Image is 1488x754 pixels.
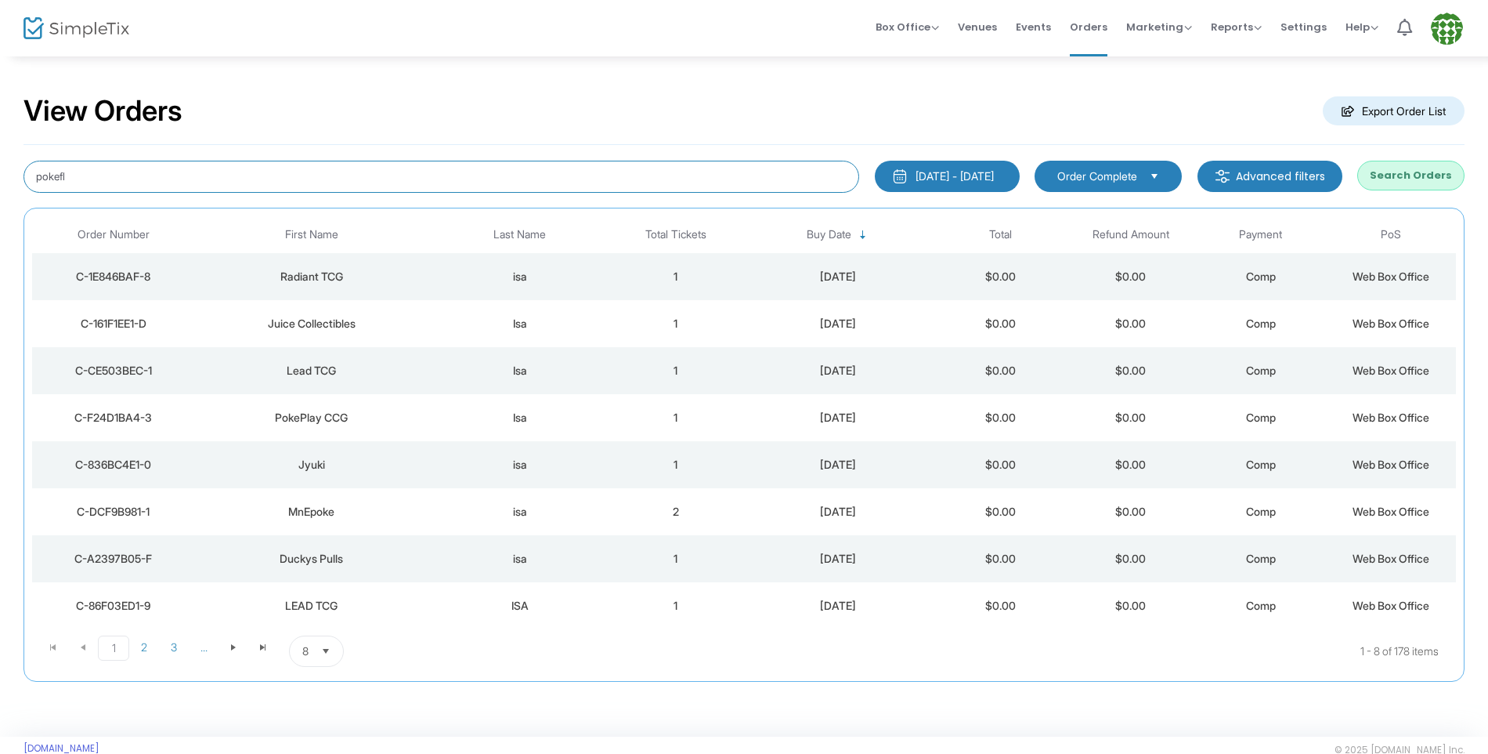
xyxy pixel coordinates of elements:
span: Web Box Office [1353,505,1429,518]
div: Duckys Pulls [199,551,425,567]
div: C-1E846BAF-8 [36,269,191,285]
span: Page 1 [98,636,129,661]
td: $0.00 [936,535,1066,582]
span: First Name [285,228,338,241]
div: Isa [432,363,606,379]
button: Select [315,636,337,666]
td: $0.00 [936,441,1066,488]
span: Web Box Office [1353,552,1429,565]
span: Go to the next page [227,641,240,654]
td: 1 [611,582,741,629]
td: $0.00 [1066,582,1196,629]
span: Comp [1246,317,1276,330]
div: C-161F1EE1-D [36,316,191,332]
div: [DATE] - [DATE] [916,169,994,184]
span: Page 3 [159,636,189,659]
div: 8/18/2025 [745,457,932,473]
td: $0.00 [1066,441,1196,488]
td: $0.00 [1066,535,1196,582]
div: MnEpoke [199,504,425,520]
span: Go to the last page [257,641,269,654]
div: ISA [432,598,606,614]
div: C-DCF9B981-1 [36,504,191,520]
th: Total Tickets [611,216,741,253]
td: 1 [611,394,741,441]
div: 8/18/2025 [745,269,932,285]
td: 1 [611,347,741,394]
span: Comp [1246,505,1276,518]
div: C-86F03ED1-9 [36,598,191,614]
div: C-F24D1BA4-3 [36,410,191,426]
span: Reports [1211,20,1262,34]
div: isa [432,269,606,285]
span: Venues [958,7,997,47]
div: 8/18/2025 [745,551,932,567]
td: 1 [611,253,741,300]
div: Isa [432,410,606,426]
span: Buy Date [807,228,851,241]
span: Page 4 [189,636,219,659]
td: $0.00 [1066,300,1196,347]
span: Comp [1246,599,1276,612]
span: Comp [1246,458,1276,471]
span: Comp [1246,411,1276,424]
span: Go to the next page [219,636,248,659]
td: $0.00 [936,582,1066,629]
span: Payment [1239,228,1282,241]
div: Lead TCG [199,363,425,379]
input: Search by name, email, phone, order number, ip address, or last 4 digits of card [23,161,859,193]
span: Order Complete [1057,169,1137,184]
kendo-pager-info: 1 - 8 of 178 items [500,636,1439,667]
div: Isa [432,316,606,332]
th: Refund Amount [1066,216,1196,253]
m-button: Export Order List [1323,96,1465,125]
span: Web Box Office [1353,458,1429,471]
span: Web Box Office [1353,411,1429,424]
div: LEAD TCG [199,598,425,614]
span: Marketing [1126,20,1192,34]
span: Last Name [493,228,546,241]
m-button: Advanced filters [1197,161,1342,192]
span: Orders [1070,7,1107,47]
td: 1 [611,535,741,582]
span: Sortable [857,229,869,241]
span: Settings [1280,7,1327,47]
td: $0.00 [936,300,1066,347]
div: isa [432,551,606,567]
div: 8/18/2025 [745,316,932,332]
div: 8/18/2025 [745,410,932,426]
span: Events [1016,7,1051,47]
th: Total [936,216,1066,253]
span: Web Box Office [1353,364,1429,377]
div: isa [432,457,606,473]
div: Juice Collectibles [199,316,425,332]
div: 8/18/2025 [745,363,932,379]
td: $0.00 [936,394,1066,441]
td: $0.00 [936,347,1066,394]
span: Box Office [876,20,939,34]
span: 8 [302,643,309,659]
span: Comp [1246,364,1276,377]
span: Web Box Office [1353,317,1429,330]
span: Go to the last page [248,636,278,659]
td: 1 [611,300,741,347]
td: $0.00 [1066,394,1196,441]
td: 2 [611,488,741,535]
h2: View Orders [23,94,182,129]
img: filter [1215,169,1230,184]
div: 8/11/2025 [745,598,932,614]
div: C-CE503BEC-1 [36,363,191,379]
div: PokePlay CCG [199,410,425,426]
td: 1 [611,441,741,488]
span: Comp [1246,552,1276,565]
td: $0.00 [1066,253,1196,300]
span: Page 2 [129,636,159,659]
span: Comp [1246,270,1276,283]
div: Data table [32,216,1456,629]
span: PoS [1381,228,1401,241]
td: $0.00 [936,488,1066,535]
div: isa [432,504,606,520]
div: C-836BC4E1-0 [36,457,191,473]
span: Order Number [78,228,150,241]
span: Help [1345,20,1378,34]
